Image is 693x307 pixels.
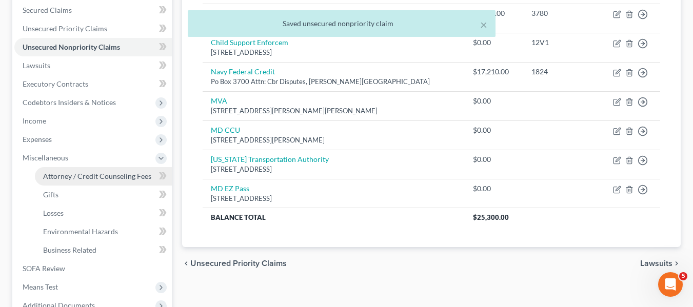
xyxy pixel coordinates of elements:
[211,9,249,17] a: Capital One
[43,172,151,180] span: Attorney / Credit Counseling Fees
[211,184,249,193] a: MD EZ Pass
[43,227,118,236] span: Environmental Hazards
[473,8,515,18] div: $1,881.00
[211,106,457,116] div: [STREET_ADDRESS][PERSON_NAME][PERSON_NAME]
[211,126,240,134] a: MD CCU
[35,241,172,259] a: Business Related
[211,67,275,76] a: Navy Federal Credit
[473,37,515,48] div: $0.00
[190,259,287,268] span: Unsecured Priority Claims
[473,213,509,221] span: $25,300.00
[203,208,465,227] th: Balance Total
[23,135,52,144] span: Expenses
[531,67,590,77] div: 1824
[43,245,96,254] span: Business Related
[640,259,672,268] span: Lawsuits
[23,79,88,88] span: Executory Contracts
[14,38,172,56] a: Unsecured Nonpriority Claims
[23,282,58,291] span: Means Test
[23,43,120,51] span: Unsecured Nonpriority Claims
[35,204,172,222] a: Losses
[473,67,515,77] div: $17,210.00
[658,272,683,297] iframe: Intercom live chat
[531,8,590,18] div: 3780
[23,61,50,70] span: Lawsuits
[23,6,72,14] span: Secured Claims
[211,165,457,174] div: [STREET_ADDRESS]
[211,48,457,57] div: [STREET_ADDRESS]
[23,153,68,162] span: Miscellaneous
[211,155,329,163] a: [US_STATE] Transportation Authority
[196,18,487,29] div: Saved unsecured nonpriority claim
[182,259,287,268] button: chevron_left Unsecured Priority Claims
[473,96,515,106] div: $0.00
[14,259,172,278] a: SOFA Review
[43,190,58,199] span: Gifts
[23,98,116,107] span: Codebtors Insiders & Notices
[35,222,172,241] a: Environmental Hazards
[211,38,288,47] a: Child Support Enforcem
[35,186,172,204] a: Gifts
[473,154,515,165] div: $0.00
[473,183,515,194] div: $0.00
[23,116,46,125] span: Income
[679,272,687,280] span: 5
[640,259,681,268] button: Lawsuits chevron_right
[14,56,172,75] a: Lawsuits
[14,1,172,19] a: Secured Claims
[672,259,681,268] i: chevron_right
[211,77,457,87] div: Po Box 3700 Attn: Cbr Disputes, [PERSON_NAME][GEOGRAPHIC_DATA]
[14,75,172,93] a: Executory Contracts
[211,194,457,203] div: [STREET_ADDRESS]
[43,209,64,217] span: Losses
[23,264,65,273] span: SOFA Review
[480,18,487,31] button: ×
[211,135,457,145] div: [STREET_ADDRESS][PERSON_NAME]
[182,259,190,268] i: chevron_left
[211,96,227,105] a: MVA
[531,37,590,48] div: 12V1
[35,167,172,186] a: Attorney / Credit Counseling Fees
[473,125,515,135] div: $0.00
